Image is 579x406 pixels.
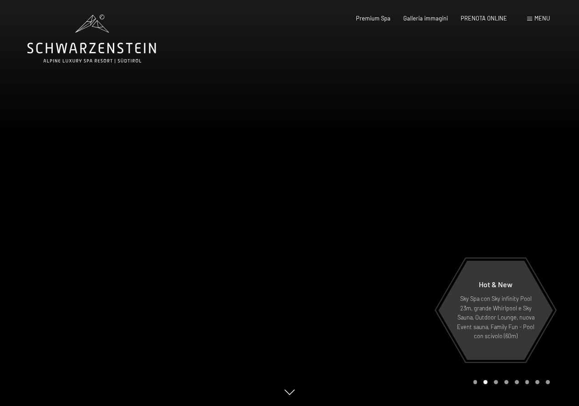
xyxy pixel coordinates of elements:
[461,15,507,22] a: PRENOTA ONLINE
[504,380,508,384] div: Carousel Page 4
[479,280,513,289] span: Hot & New
[438,260,554,360] a: Hot & New Sky Spa con Sky infinity Pool 23m, grande Whirlpool e Sky Sauna, Outdoor Lounge, nuova ...
[356,15,391,22] a: Premium Spa
[473,380,477,384] div: Carousel Page 1
[515,380,519,384] div: Carousel Page 5
[470,380,550,384] div: Carousel Pagination
[546,380,550,384] div: Carousel Page 8
[403,15,448,22] a: Galleria immagini
[494,380,498,384] div: Carousel Page 3
[483,380,488,384] div: Carousel Page 2 (Current Slide)
[534,15,550,22] span: Menu
[525,380,529,384] div: Carousel Page 6
[456,294,535,340] p: Sky Spa con Sky infinity Pool 23m, grande Whirlpool e Sky Sauna, Outdoor Lounge, nuova Event saun...
[535,380,539,384] div: Carousel Page 7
